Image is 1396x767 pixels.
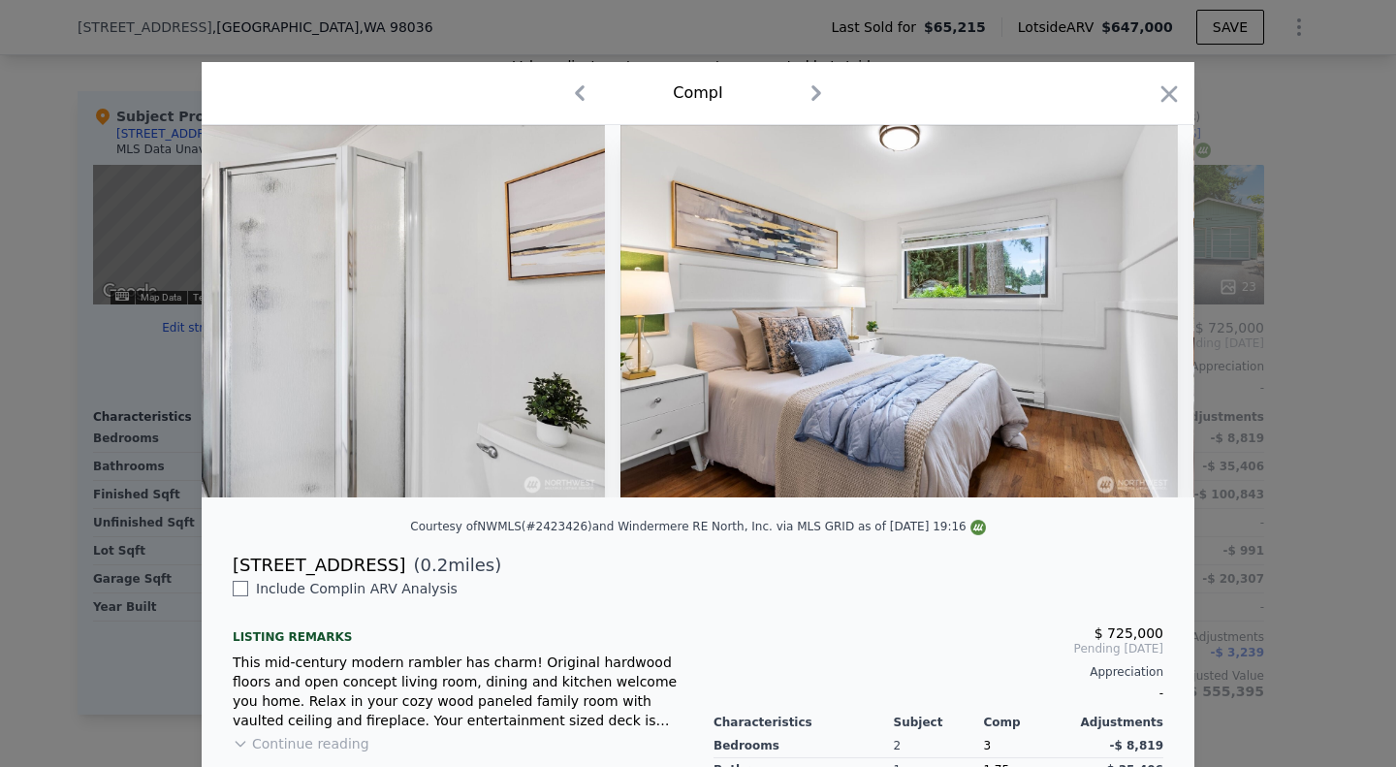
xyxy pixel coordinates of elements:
div: 2 [894,734,984,758]
div: Listing remarks [233,614,682,645]
div: Characteristics [714,715,894,730]
div: [STREET_ADDRESS] [233,552,405,579]
div: Courtesy of NWMLS (#2423426) and Windermere RE North, Inc. via MLS GRID as of [DATE] 19:16 [410,520,985,533]
span: -$ 8,819 [1110,739,1163,752]
img: Property Img [620,125,1179,497]
button: Continue reading [233,734,369,753]
span: 0.2 [421,555,449,575]
div: Appreciation [714,664,1163,680]
div: Bedrooms [714,734,894,758]
div: Comp I [673,81,722,105]
img: Property Img [47,125,605,497]
div: - [714,680,1163,707]
div: Comp [983,715,1073,730]
span: $ 725,000 [1095,625,1163,641]
div: Subject [894,715,984,730]
img: NWMLS Logo [970,520,986,535]
div: Adjustments [1073,715,1163,730]
span: Include Comp I in ARV Analysis [248,581,465,596]
span: Pending [DATE] [714,641,1163,656]
span: 3 [983,739,991,752]
div: This mid-century modern rambler has charm! Original hardwood floors and open concept living room,... [233,653,682,730]
span: ( miles) [405,552,501,579]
